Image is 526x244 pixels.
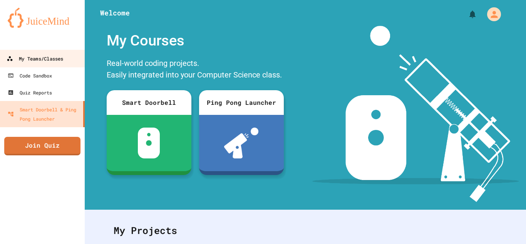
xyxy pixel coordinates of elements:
[4,137,80,155] a: Join Quiz
[103,26,288,56] div: My Courses
[103,56,288,84] div: Real-world coding projects. Easily integrated into your Computer Science class.
[199,90,284,115] div: Ping Pong Launcher
[8,8,77,28] img: logo-orange.svg
[7,54,63,64] div: My Teams/Classes
[138,128,160,158] img: sdb-white.svg
[479,5,503,23] div: My Account
[454,8,479,21] div: My Notifications
[8,105,80,123] div: Smart Doorbell & Ping Pong Launcher
[107,90,191,115] div: Smart Doorbell
[224,128,258,158] img: ppl-with-ball.png
[8,88,52,97] div: Quiz Reports
[312,26,519,202] img: banner-image-my-projects.png
[8,71,52,80] div: Code Sandbox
